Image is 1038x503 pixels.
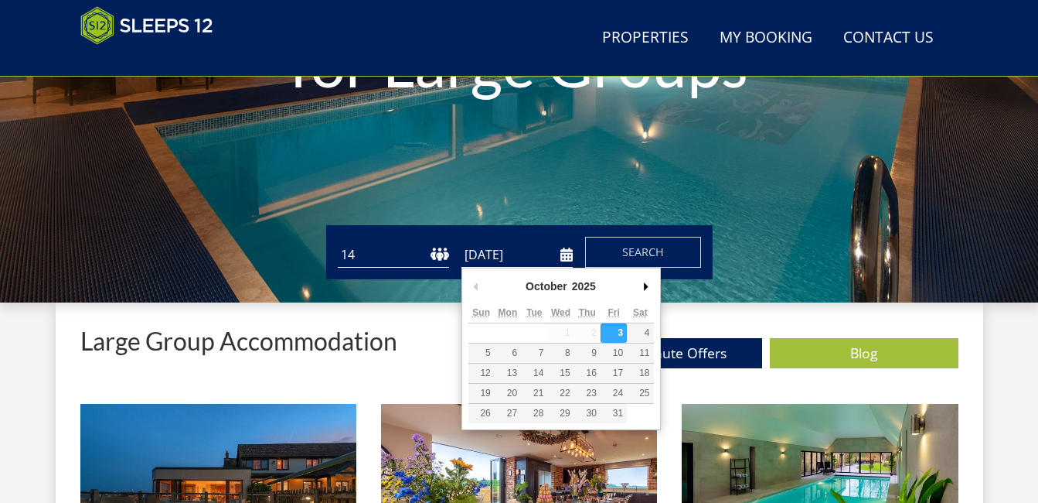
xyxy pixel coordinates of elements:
[622,245,664,259] span: Search
[495,384,521,403] button: 20
[627,344,653,363] button: 11
[573,338,762,368] a: Last Minute Offers
[495,344,521,363] button: 6
[523,275,570,298] div: October
[770,338,958,368] a: Blog
[574,344,601,363] button: 9
[468,384,495,403] button: 19
[468,275,484,298] button: Previous Month
[468,344,495,363] button: 5
[547,384,573,403] button: 22
[521,404,547,423] button: 28
[627,384,653,403] button: 25
[713,21,818,56] a: My Booking
[547,404,573,423] button: 29
[521,344,547,363] button: 7
[461,242,573,268] input: Arrival Date
[601,404,627,423] button: 31
[521,364,547,383] button: 14
[80,6,213,45] img: Sleeps 12
[574,404,601,423] button: 30
[627,323,653,343] button: 4
[638,275,654,298] button: Next Month
[607,307,619,318] abbr: Friday
[574,364,601,383] button: 16
[574,384,601,403] button: 23
[601,344,627,363] button: 10
[633,307,648,318] abbr: Saturday
[499,307,518,318] abbr: Monday
[526,307,542,318] abbr: Tuesday
[547,344,573,363] button: 8
[627,364,653,383] button: 18
[468,404,495,423] button: 26
[495,404,521,423] button: 27
[601,323,627,343] button: 3
[80,327,397,354] p: Large Group Accommodation
[547,364,573,383] button: 15
[495,364,521,383] button: 13
[551,307,570,318] abbr: Wednesday
[596,21,695,56] a: Properties
[585,237,701,268] button: Search
[837,21,940,56] a: Contact Us
[468,364,495,383] button: 12
[579,307,596,318] abbr: Thursday
[601,364,627,383] button: 17
[521,384,547,403] button: 21
[472,307,490,318] abbr: Sunday
[601,384,627,403] button: 24
[570,275,598,298] div: 2025
[73,54,235,67] iframe: Customer reviews powered by Trustpilot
